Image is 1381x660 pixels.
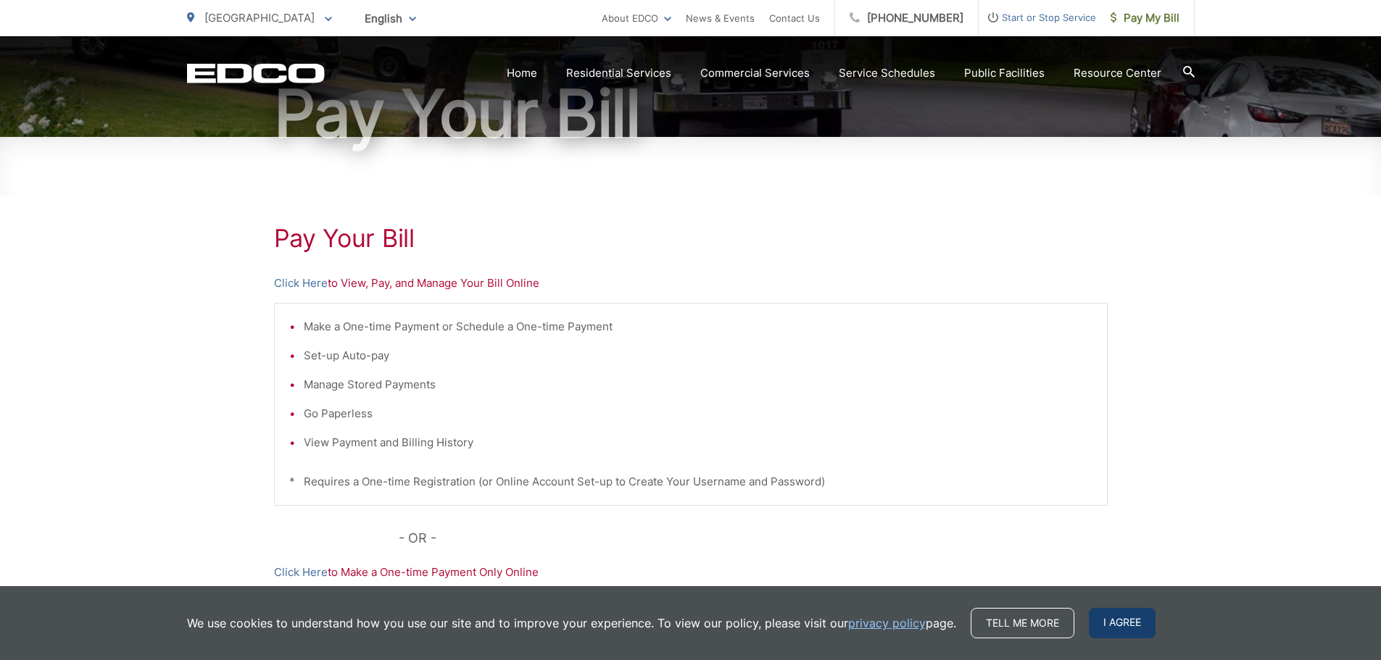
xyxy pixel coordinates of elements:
[971,608,1074,638] a: Tell me more
[304,434,1092,451] li: View Payment and Billing History
[304,347,1092,364] li: Set-up Auto-pay
[274,224,1108,253] h1: Pay Your Bill
[399,527,1108,549] p: - OR -
[700,64,810,82] a: Commercial Services
[187,78,1195,150] h1: Pay Your Bill
[566,64,671,82] a: Residential Services
[1089,608,1156,638] span: I agree
[1111,9,1179,27] span: Pay My Bill
[274,275,1108,292] p: to View, Pay, and Manage Your Bill Online
[274,564,328,581] a: Click Here
[964,64,1045,82] a: Public Facilities
[304,318,1092,335] li: Make a One-time Payment or Schedule a One-time Payment
[686,9,755,27] a: News & Events
[304,376,1092,393] li: Manage Stored Payments
[187,63,325,83] a: EDCD logo. Return to the homepage.
[769,9,820,27] a: Contact Us
[507,64,537,82] a: Home
[274,564,1108,581] p: to Make a One-time Payment Only Online
[187,614,956,632] p: We use cookies to understand how you use our site and to improve your experience. To view our pol...
[204,11,315,25] span: [GEOGRAPHIC_DATA]
[848,614,926,632] a: privacy policy
[274,275,328,292] a: Click Here
[289,473,1092,490] p: * Requires a One-time Registration (or Online Account Set-up to Create Your Username and Password)
[354,6,427,31] span: English
[304,405,1092,422] li: Go Paperless
[1074,64,1161,82] a: Resource Center
[602,9,671,27] a: About EDCO
[839,64,935,82] a: Service Schedules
